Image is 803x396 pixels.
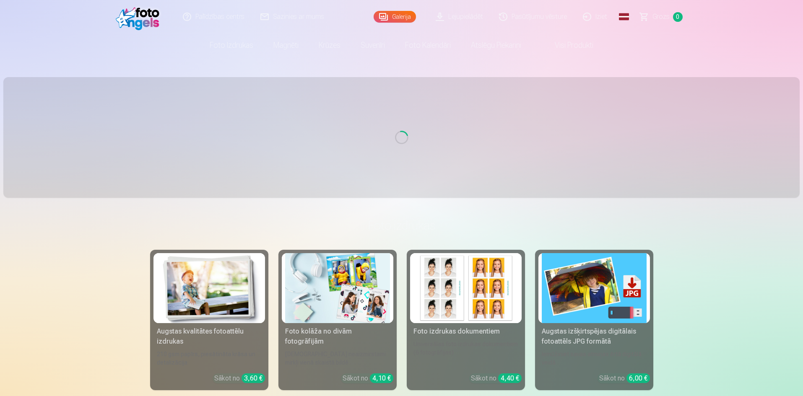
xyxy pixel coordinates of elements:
[538,350,650,367] div: Iemūžiniet savas atmiņas ērtā digitālā veidā
[351,34,395,57] a: Suvenīri
[410,340,522,367] div: Universālas foto izdrukas dokumentiem (6 fotogrāfijas)
[157,253,262,323] img: Augstas kvalitātes fotoattēlu izdrukas
[652,12,670,22] span: Grozs
[200,34,263,57] a: Foto izdrukas
[309,34,351,57] a: Krūzes
[471,373,522,383] div: Sākot no
[242,373,265,383] div: 3,60 €
[538,326,650,347] div: Augstas izšķirtspējas digitālais fotoattēls JPG formātā
[395,34,461,57] a: Foto kalendāri
[153,350,265,367] div: 210 gsm papīrs, piesātināta krāsa un detalizācija
[673,12,683,22] span: 0
[343,373,393,383] div: Sākot no
[413,253,518,323] img: Foto izdrukas dokumentiem
[498,373,522,383] div: 4,40 €
[410,326,522,336] div: Foto izdrukas dokumentiem
[531,34,603,57] a: Visi produkti
[157,218,647,233] h3: Foto izdrukas
[374,11,416,23] a: Galerija
[282,350,393,367] div: [DEMOGRAPHIC_DATA] neaizmirstami mirkļi vienā skaistā bildē
[278,250,397,390] a: Foto kolāža no divām fotogrāfijāmFoto kolāža no divām fotogrāfijām[DEMOGRAPHIC_DATA] neaizmirstam...
[542,253,647,323] img: Augstas izšķirtspējas digitālais fotoattēls JPG formātā
[116,3,164,30] img: /fa1
[285,253,390,323] img: Foto kolāža no divām fotogrāfijām
[214,373,265,383] div: Sākot no
[153,326,265,347] div: Augstas kvalitātes fotoattēlu izdrukas
[535,250,653,390] a: Augstas izšķirtspējas digitālais fotoattēls JPG formātāAugstas izšķirtspējas digitālais fotoattēl...
[626,373,650,383] div: 6,00 €
[461,34,531,57] a: Atslēgu piekariņi
[599,373,650,383] div: Sākot no
[150,250,268,390] a: Augstas kvalitātes fotoattēlu izdrukasAugstas kvalitātes fotoattēlu izdrukas210 gsm papīrs, piesā...
[407,250,525,390] a: Foto izdrukas dokumentiemFoto izdrukas dokumentiemUniversālas foto izdrukas dokumentiem (6 fotogr...
[263,34,309,57] a: Magnēti
[282,326,393,347] div: Foto kolāža no divām fotogrāfijām
[370,373,393,383] div: 4,10 €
